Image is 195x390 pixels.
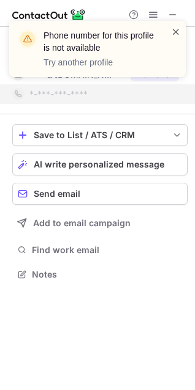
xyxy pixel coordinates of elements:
span: Notes [32,269,183,280]
span: Find work email [32,245,183,256]
button: AI write personalized message [12,153,188,175]
span: AI write personalized message [34,160,164,169]
span: Add to email campaign [33,218,131,228]
header: Phone number for this profile is not available [44,29,156,54]
button: save-profile-one-click [12,124,188,146]
img: warning [18,29,37,49]
button: Notes [12,266,188,283]
button: Send email [12,183,188,205]
span: Send email [34,189,80,199]
button: Find work email [12,241,188,259]
button: Add to email campaign [12,212,188,234]
p: Try another profile [44,56,156,68]
img: ContactOut v5.3.10 [12,7,86,22]
div: Save to List / ATS / CRM [34,130,166,140]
